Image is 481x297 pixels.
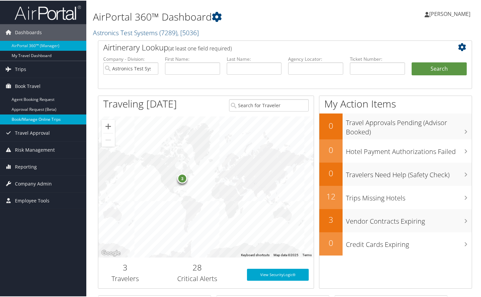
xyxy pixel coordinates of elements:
[319,190,343,201] h2: 12
[159,28,177,37] span: ( 7289 )
[157,261,237,272] h2: 28
[165,55,220,62] label: First Name:
[100,248,122,257] img: Google
[350,55,405,62] label: Ticket Number:
[319,237,343,248] h2: 0
[102,133,115,146] button: Zoom out
[319,96,472,110] h1: My Action Items
[103,96,177,110] h1: Traveling [DATE]
[15,4,81,20] img: airportal-logo.png
[319,213,343,225] h2: 3
[102,119,115,132] button: Zoom in
[302,253,312,256] a: Terms (opens in new tab)
[100,248,122,257] a: Open this area in Google Maps (opens a new window)
[288,55,343,62] label: Agency Locator:
[15,141,55,158] span: Risk Management
[15,175,52,191] span: Company Admin
[319,162,472,185] a: 0Travelers Need Help (Safety Check)
[168,44,232,51] span: (at least one field required)
[319,208,472,232] a: 3Vendor Contracts Expiring
[103,41,436,52] h2: Airtinerary Lookup
[15,192,49,208] span: Employee Tools
[15,158,37,175] span: Reporting
[15,124,50,141] span: Travel Approval
[346,166,472,179] h3: Travelers Need Help (Safety Check)
[319,167,343,178] h2: 0
[319,139,472,162] a: 0Hotel Payment Authorizations Failed
[319,144,343,155] h2: 0
[346,236,472,249] h3: Credit Cards Expiring
[319,113,472,138] a: 0Travel Approvals Pending (Advisor Booked)
[319,185,472,208] a: 12Trips Missing Hotels
[103,273,147,283] h3: Travelers
[103,55,158,62] label: Company - Division:
[177,173,187,183] div: 3
[15,60,26,77] span: Trips
[346,189,472,202] h3: Trips Missing Hotels
[229,99,309,111] input: Search for Traveler
[247,268,309,280] a: View SecurityLogic®
[319,232,472,255] a: 0Credit Cards Expiring
[319,119,343,131] h2: 0
[241,252,270,257] button: Keyboard shortcuts
[425,3,477,23] a: [PERSON_NAME]
[346,213,472,225] h3: Vendor Contracts Expiring
[346,114,472,136] h3: Travel Approvals Pending (Advisor Booked)
[93,9,349,23] h1: AirPortal 360™ Dashboard
[93,28,199,37] a: Astronics Test Systems
[177,28,199,37] span: , [ 5036 ]
[412,62,467,75] button: Search
[274,253,298,256] span: Map data ©2025
[15,24,42,40] span: Dashboards
[157,273,237,283] h3: Critical Alerts
[346,143,472,156] h3: Hotel Payment Authorizations Failed
[429,10,470,17] span: [PERSON_NAME]
[103,261,147,272] h2: 3
[227,55,282,62] label: Last Name:
[15,77,40,94] span: Book Travel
